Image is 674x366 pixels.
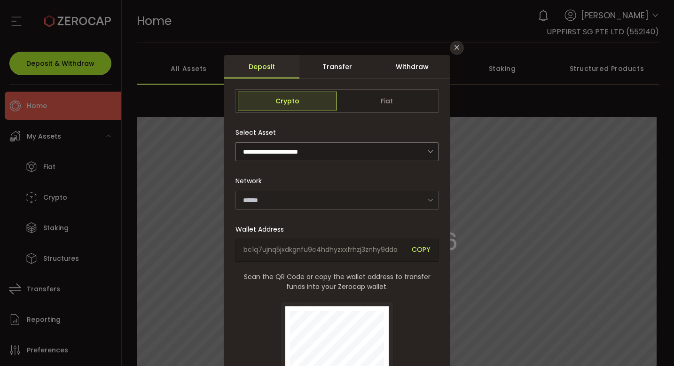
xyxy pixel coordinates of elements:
[235,225,290,234] label: Wallet Address
[243,245,405,256] span: bc1q7ujnq5jxdkgnfu9c4hdhyzxxfrhzj3znhy9dda
[627,321,674,366] iframe: Chat Widget
[235,128,282,137] label: Select Asset
[450,41,464,55] button: Close
[238,92,337,110] span: Crypto
[412,245,431,256] span: COPY
[235,176,267,186] label: Network
[224,55,299,78] div: Deposit
[375,55,450,78] div: Withdraw
[299,55,375,78] div: Transfer
[337,92,436,110] span: Fiat
[235,272,439,292] span: Scan the QR Code or copy the wallet address to transfer funds into your Zerocap wallet.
